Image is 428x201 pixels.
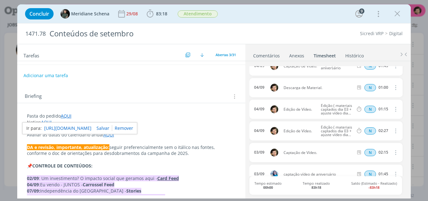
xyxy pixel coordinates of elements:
span: 1471.78 [25,30,46,37]
div: 9 [359,8,364,14]
div: Horas normais [364,127,376,135]
div: 01:15 [378,107,388,111]
img: V [270,149,278,156]
div: Conteúdos de setembro [47,26,243,41]
a: [URL][DOMAIN_NAME] [44,124,91,132]
b: 83h18 [311,185,321,190]
a: Digital [389,30,403,36]
strong: 04/09 [27,182,39,188]
span: Briefing [25,93,42,101]
span: Captação vídeo aniversário [318,62,354,70]
span: N [364,171,376,178]
div: Anexos [289,53,304,59]
strong: Stories [126,188,141,194]
div: 29/08 [126,12,139,16]
span: Onde o dinheiro fica, a comunidade cresce - [40,194,133,200]
a: Comentários [253,50,280,59]
span: Independência do [GEOGRAPHIC_DATA] - [40,188,126,194]
p: seguir preferencialmente sem o itálico nas fontes, conforme o doc de orientações para desdobramen... [27,144,236,157]
img: M [60,9,70,19]
span: Captação de Vídeo. [281,64,319,68]
div: 02:27 [378,129,388,133]
b: 00h00 [263,185,273,190]
div: Horas normais [364,149,376,156]
span: Captação de Vídeo. [281,151,356,155]
img: E [270,170,278,178]
div: 02:15 [378,150,388,155]
strong: CONTROLE DE CONTEÚDOS: [32,163,92,169]
span: Notion [27,119,41,125]
strong: 07/09: [27,188,40,194]
strong: 12/09: [27,194,40,200]
a: AQUI [103,132,114,138]
span: Edição ( materiais captados dia 03 + ajuste vídeo dia 29/09 revisão Bruna [318,104,354,115]
button: 9 [354,9,364,19]
div: 01:00 [378,85,388,90]
p: 📌 [27,163,236,169]
div: Horas normais [364,62,376,70]
div: 04/09 [254,85,264,90]
div: 04/09 [254,129,264,133]
button: Adicionar uma tarefa [23,70,68,81]
span: Tarefas [23,51,39,59]
span: Descarga de Material. [281,86,356,90]
span: N [364,84,376,91]
span: N [364,149,376,156]
span: N [364,62,376,70]
span: captação vídeo de aniversário [281,172,356,176]
span: Abertas 3/31 [216,52,236,57]
span: : [39,182,40,188]
span: : Um investimento? O impacto social que geramos aqui - [39,175,157,181]
a: Histórico [345,50,364,59]
button: Atendimento [177,10,218,18]
a: Timesheet [313,50,336,59]
button: MMeridiane Schena [60,9,109,19]
div: 03/09 [254,172,264,176]
strong: DA e revisão, importante, atualização: [27,144,109,150]
span: N [364,106,376,113]
div: 01:45 [378,172,388,176]
img: arrow-down.svg [200,53,204,57]
div: 03/09 [254,150,264,155]
span: Edição de Vídeo. [281,129,319,133]
span: Eu vendo - JUNTOS - [40,182,83,188]
button: Concluir [25,8,54,19]
a: AQUI [61,113,71,119]
div: 04/09 [254,107,264,111]
span: Edição ( materiais captados dia 03 + ajuste vídeo dia 29/09 revisão Bruna [318,125,354,137]
span: 83:18 [156,11,167,17]
a: AQUI [41,119,52,125]
img: V [270,62,278,70]
div: Horas normais [364,106,376,113]
u: Card Feed [157,175,179,181]
a: Sicredi VRP [360,30,384,36]
div: 04/09 [254,64,264,68]
div: Horas normais [364,171,376,178]
span: Meridiane Schena [71,12,109,16]
div: Horas normais [364,84,376,91]
b: -83h18 [368,185,379,190]
span: Saldo (Estimado - Realizado) [351,181,397,189]
strong: Carrossel Feed [83,182,114,188]
strong: 02/09 [27,175,39,181]
div: 01:45 [378,64,388,68]
p: Pasta do pedido [27,113,236,119]
span: Concluir [29,11,49,16]
span: Edição de Vídeo. [281,108,319,111]
img: V [270,84,278,92]
p: Avaliar as datas do calendário anual [27,132,236,138]
img: V [270,127,278,135]
button: 83:18 [145,9,169,19]
img: V [270,105,278,113]
span: Tempo estimado [254,181,282,189]
strong: Carrossel Feed [133,194,165,200]
span: Tempo realizado [303,181,330,189]
div: dialog [17,4,411,198]
span: N [364,127,376,135]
